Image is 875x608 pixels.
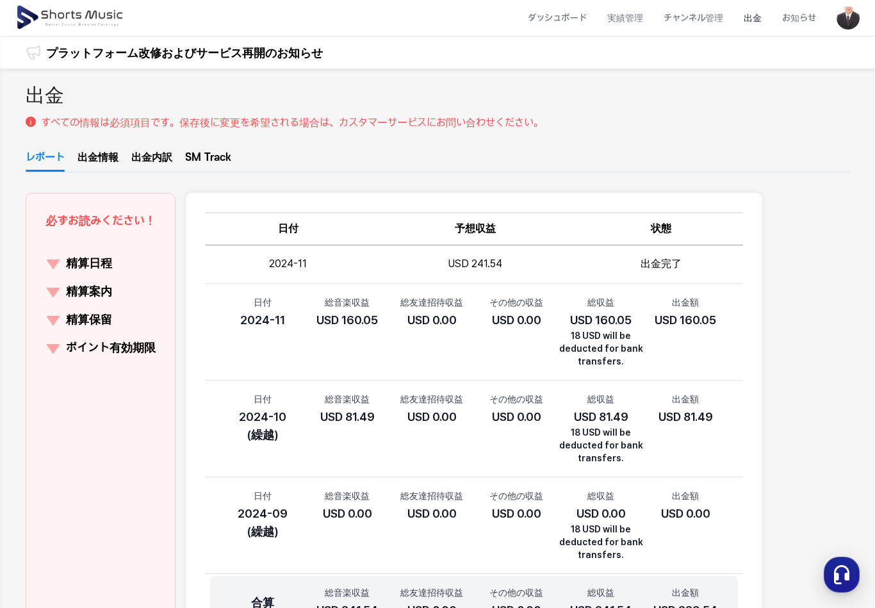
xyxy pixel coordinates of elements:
[305,586,389,599] label: 総音楽収益
[26,150,65,172] a: レポート
[407,507,457,520] span: USD 0.00
[389,296,474,309] label: 総友達招待収益
[474,393,559,406] label: その他の収益
[45,340,156,357] button: ポイント有効期限
[198,425,213,436] span: 設定
[323,507,372,520] span: USD 0.00
[577,507,626,520] span: USD 0.00
[220,311,305,329] div: 2024-11
[45,213,156,230] p: 必ずお読みください！
[220,489,305,502] label: 日付
[579,245,744,284] td: 出金完了
[658,410,713,423] span: USD 81.49
[518,1,597,35] a: ダッシュボード
[492,507,541,520] span: USD 0.00
[26,117,36,127] img: 설명 아이콘
[407,410,457,423] span: USD 0.00
[579,213,744,245] th: 状態
[45,255,156,273] button: 精算日程
[46,44,323,62] a: プラットフォーム改修およびサービス再開のお知らせ
[559,586,643,599] label: 総収益
[643,393,728,406] label: 出金額
[372,213,579,245] th: 予想収益
[316,313,378,327] span: USD 160.05
[205,213,372,245] th: 日付
[78,150,119,172] a: 出金情報
[66,340,156,357] p: ポイント有効期限
[407,313,457,327] span: USD 0.00
[643,489,728,502] label: 出金額
[661,507,710,520] span: USD 0.00
[559,523,643,561] p: 18 USD will be deducted for bank transfers.
[33,425,56,436] span: ホーム
[220,296,305,309] label: 日付
[4,406,85,438] a: ホーム
[559,329,643,368] p: 18 USD will be deducted for bank transfers.
[448,258,502,270] span: USD 241.54
[205,245,372,284] td: 2024-11
[559,296,643,309] label: 総収益
[185,150,231,172] a: SM Track
[474,586,559,599] label: その他の収益
[41,115,543,131] p: すべての情報は必須項目です。保存後に変更を希望される場合は、カスタマーサービスにお問い合わせください。
[570,313,632,327] span: USD 160.05
[559,393,643,406] label: 総収益
[305,296,389,309] label: 総音楽収益
[305,489,389,502] label: 総音楽収益
[220,408,305,444] div: 2024-10 (繰越)
[492,313,541,327] span: USD 0.00
[305,393,389,406] label: 総音楽収益
[643,586,728,599] label: 出金額
[66,255,112,273] p: 精算日程
[66,311,112,329] p: 精算保留
[643,296,728,309] label: 出金額
[559,489,643,502] label: 総収益
[26,45,41,60] img: 알림 아이콘
[389,393,474,406] label: 総友達招待収益
[66,283,112,301] p: 精算案内
[220,505,305,541] div: 2024-09 (繰越)
[574,410,628,423] span: USD 81.49
[389,489,474,502] label: 総友達招待収益
[389,586,474,599] label: 総友達招待収益
[320,410,375,423] span: USD 81.49
[85,406,165,438] a: チャット
[474,296,559,309] label: その他の収益
[772,1,826,35] a: お知らせ
[45,283,156,301] button: 精算案内
[559,426,643,464] p: 18 USD will be deducted for bank transfers.
[597,1,653,35] a: 実績管理
[733,1,772,35] a: 出金
[492,410,541,423] span: USD 0.00
[655,313,716,327] span: USD 160.05
[110,426,140,436] span: チャット
[220,393,305,406] label: 日付
[837,6,860,29] img: 사용자 이미지
[165,406,246,438] a: 設定
[653,1,733,35] a: チャンネル管理
[26,81,64,110] h2: 出金
[474,489,559,502] label: その他の収益
[131,150,172,172] a: 出金内訳
[45,311,156,329] button: 精算保留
